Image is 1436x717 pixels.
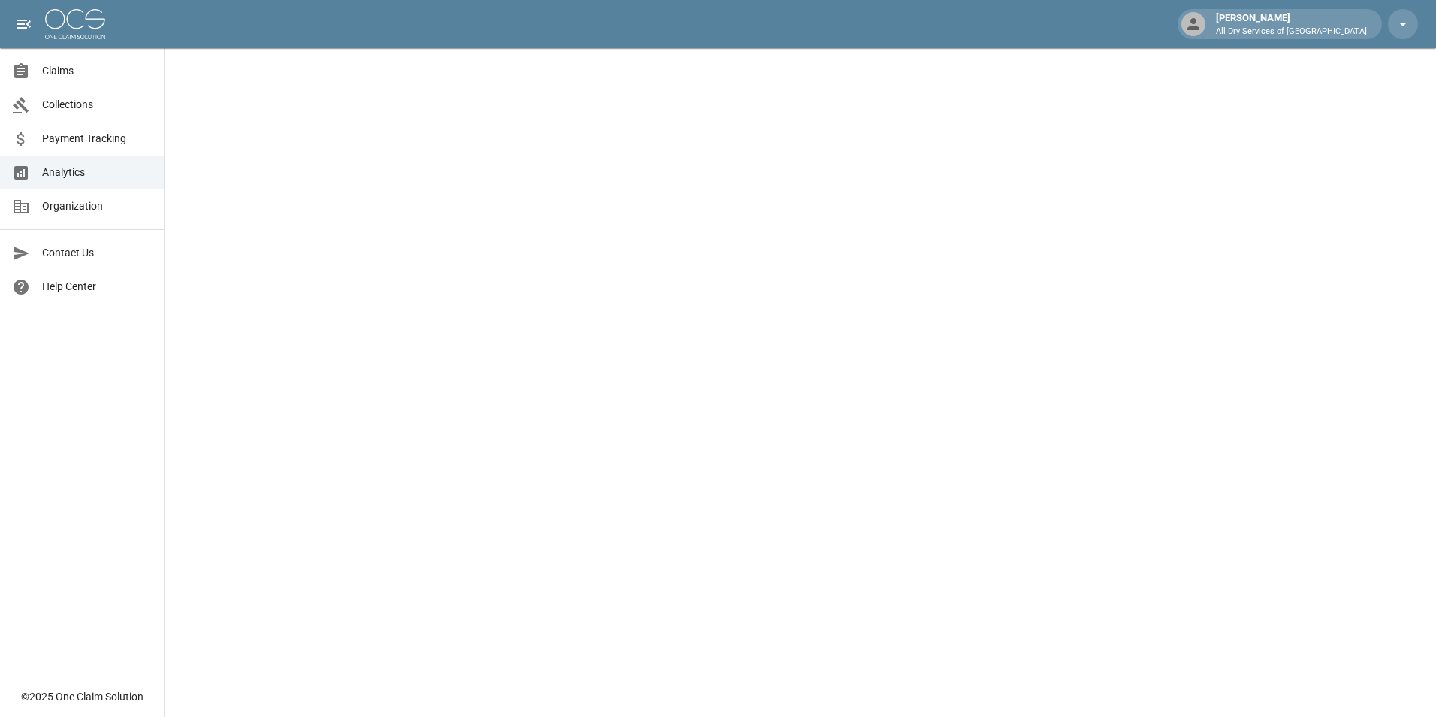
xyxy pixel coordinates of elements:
div: [PERSON_NAME] [1210,11,1373,38]
span: Help Center [42,279,152,295]
span: Claims [42,63,152,79]
button: open drawer [9,9,39,39]
img: ocs-logo-white-transparent.png [45,9,105,39]
span: Payment Tracking [42,131,152,147]
p: All Dry Services of [GEOGRAPHIC_DATA] [1216,26,1367,38]
span: Collections [42,97,152,113]
span: Organization [42,198,152,214]
iframe: Embedded Dashboard [165,48,1436,712]
div: © 2025 One Claim Solution [21,689,143,704]
span: Analytics [42,165,152,180]
span: Contact Us [42,245,152,261]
